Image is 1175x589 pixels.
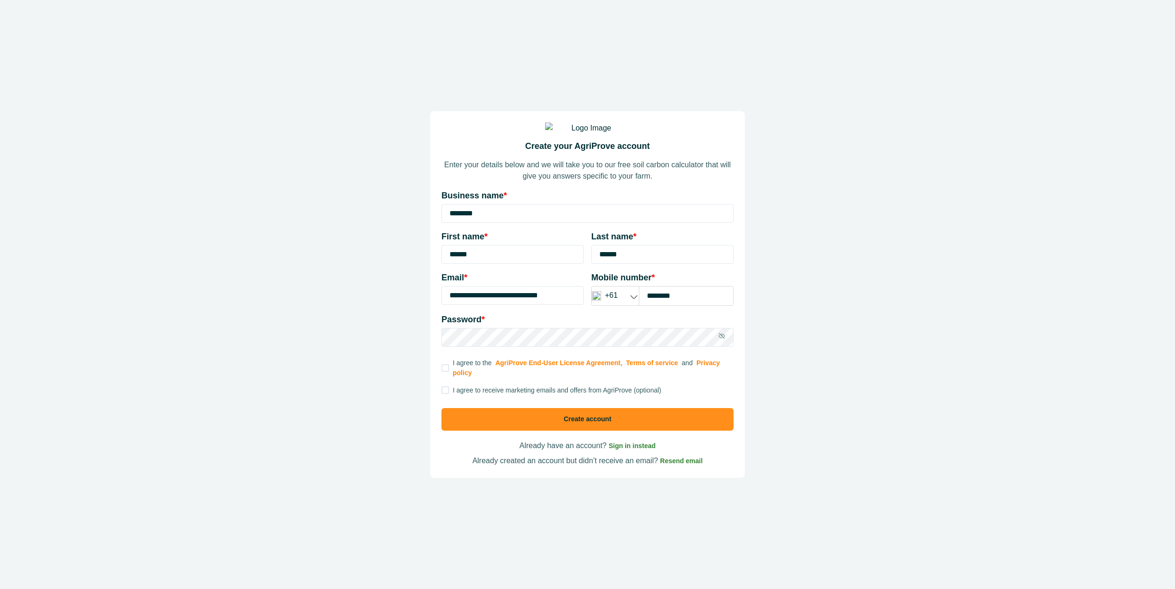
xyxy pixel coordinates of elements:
[441,189,734,202] p: Business name
[591,230,734,243] p: Last name
[441,455,734,466] p: Already created an account but didn’t receive an email?
[441,230,584,243] p: First name
[441,408,734,431] button: Create account
[441,159,734,182] p: Enter your details below and we will take you to our free soil carbon calculator that will give y...
[441,141,734,152] h2: Create your AgriProve account
[545,123,630,134] img: Logo Image
[609,442,656,450] span: Sign in instead
[441,271,584,284] p: Email
[441,313,734,326] p: Password
[441,440,734,451] p: Already have an account?
[660,457,702,465] span: Resend email
[453,358,734,378] p: I agree to the and
[660,457,702,465] a: Resend email
[453,385,661,395] p: I agree to receive marketing emails and offers from AgriProve (optional)
[591,271,734,284] p: Mobile number
[609,442,656,450] a: Sign in instead
[495,359,622,367] a: AgriProve End-User License Agreement,
[626,359,678,367] a: Terms of service
[453,359,720,376] a: Privacy policy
